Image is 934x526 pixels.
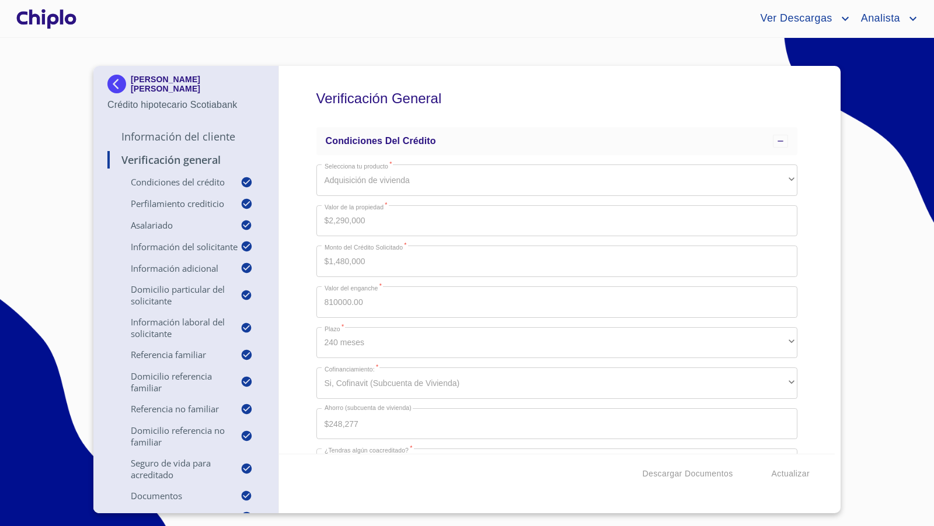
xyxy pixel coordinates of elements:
p: Condiciones del Crédito [107,176,241,188]
div: [PERSON_NAME] [PERSON_NAME] [107,75,264,98]
p: Domicilio Particular del Solicitante [107,283,241,307]
h5: Verificación General [316,75,798,122]
p: Verificación General [107,153,264,167]
div: Condiciones del Crédito [316,127,798,155]
button: Descargar Documentos [637,463,737,485]
span: Actualizar [772,467,810,481]
div: No, solamente yo [316,448,798,480]
p: Información Laboral del Solicitante [107,316,241,339]
img: Docupass spot blue [107,75,131,93]
p: Referencia No Familiar [107,403,241,415]
span: Analista [852,9,906,28]
p: Información del Solicitante [107,241,241,253]
p: Información adicional [107,262,241,274]
p: [PERSON_NAME] [PERSON_NAME] [131,75,264,93]
span: Ver Descargas [751,9,838,28]
p: Seguro de Vida para Acreditado [107,457,241,481]
p: Información del Cliente [107,129,264,143]
button: account of current user [751,9,852,28]
div: Adquisición de vivienda [316,164,798,196]
div: Si, Cofinavit (Subcuenta de Vivienda) [316,367,798,399]
button: account of current user [852,9,920,28]
span: Descargar Documentos [642,467,733,481]
p: Documentos [107,490,241,502]
button: Actualizar [767,463,814,485]
p: Perfilamiento crediticio [107,198,241,209]
span: Condiciones del Crédito [326,136,436,146]
p: Domicilio Referencia Familiar [107,370,241,394]
p: Documentos adicionales [107,511,241,523]
p: Referencia Familiar [107,349,241,360]
p: Crédito hipotecario Scotiabank [107,98,264,112]
p: Asalariado [107,219,241,231]
p: Domicilio Referencia No Familiar [107,425,241,448]
div: 240 meses [316,327,798,359]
